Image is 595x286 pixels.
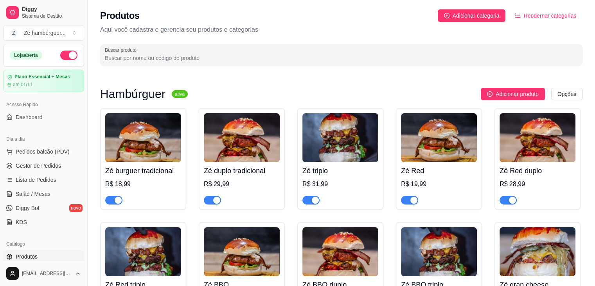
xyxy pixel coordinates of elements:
span: Pedidos balcão (PDV) [16,148,70,156]
span: [EMAIL_ADDRESS][DOMAIN_NAME] [22,270,72,277]
img: product-image [500,113,575,162]
h4: Zé Red [401,165,477,176]
span: Gestor de Pedidos [16,162,61,170]
a: Gestor de Pedidos [3,159,84,172]
button: Select a team [3,25,84,41]
button: Reodernar categorias [509,9,582,22]
span: Diggy [22,6,81,13]
img: product-image [302,113,378,162]
img: product-image [204,113,280,162]
span: Sistema de Gestão [22,13,81,19]
article: Plano Essencial + Mesas [14,74,70,80]
sup: ativa [172,90,188,98]
a: Produtos [3,250,84,263]
a: Diggy Botnovo [3,202,84,214]
p: Aqui você cadastra e gerencia seu produtos e categorias [100,25,582,34]
img: product-image [500,227,575,276]
h4: Zé burguer tradicional [105,165,181,176]
img: product-image [401,227,477,276]
img: product-image [204,227,280,276]
a: KDS [3,216,84,228]
a: Lista de Pedidos [3,174,84,186]
div: R$ 28,99 [500,179,575,189]
div: R$ 19,99 [401,179,477,189]
article: até 01/11 [13,81,32,88]
div: R$ 29,99 [204,179,280,189]
h4: Zé duplo tradicional [204,165,280,176]
button: Opções [551,88,582,100]
h2: Produtos [100,9,140,22]
img: product-image [401,113,477,162]
div: Zé hambúrguer ... [24,29,66,37]
h4: Zé triplo [302,165,378,176]
button: Adicionar produto [481,88,545,100]
span: plus-circle [444,13,449,18]
span: Diggy Bot [16,204,40,212]
button: Adicionar categoria [438,9,506,22]
img: product-image [105,113,181,162]
h3: Hambúrguer [100,89,165,99]
div: Dia a dia [3,133,84,145]
img: product-image [302,227,378,276]
span: Z [10,29,18,37]
span: Lista de Pedidos [16,176,56,184]
span: ordered-list [515,13,520,18]
span: Reodernar categorias [523,11,576,20]
a: Dashboard [3,111,84,123]
img: product-image [105,227,181,276]
div: Acesso Rápido [3,98,84,111]
span: Dashboard [16,113,43,121]
a: Salão / Mesas [3,188,84,200]
span: Adicionar categoria [453,11,500,20]
div: Catálogo [3,238,84,250]
span: plus-circle [487,91,493,97]
a: Plano Essencial + Mesasaté 01/11 [3,70,84,92]
input: Buscar produto [105,54,578,62]
h4: Zé Red duplo [500,165,575,176]
button: [EMAIL_ADDRESS][DOMAIN_NAME] [3,264,84,283]
a: DiggySistema de Gestão [3,3,84,22]
span: Salão / Mesas [16,190,50,198]
button: Alterar Status [60,51,77,60]
span: Produtos [16,253,38,261]
label: Buscar produto [105,47,139,53]
div: R$ 31,99 [302,179,378,189]
span: KDS [16,218,27,226]
button: Pedidos balcão (PDV) [3,145,84,158]
span: Adicionar produto [496,90,539,98]
span: Opções [557,90,576,98]
div: Loja aberta [10,51,42,60]
div: R$ 18,99 [105,179,181,189]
